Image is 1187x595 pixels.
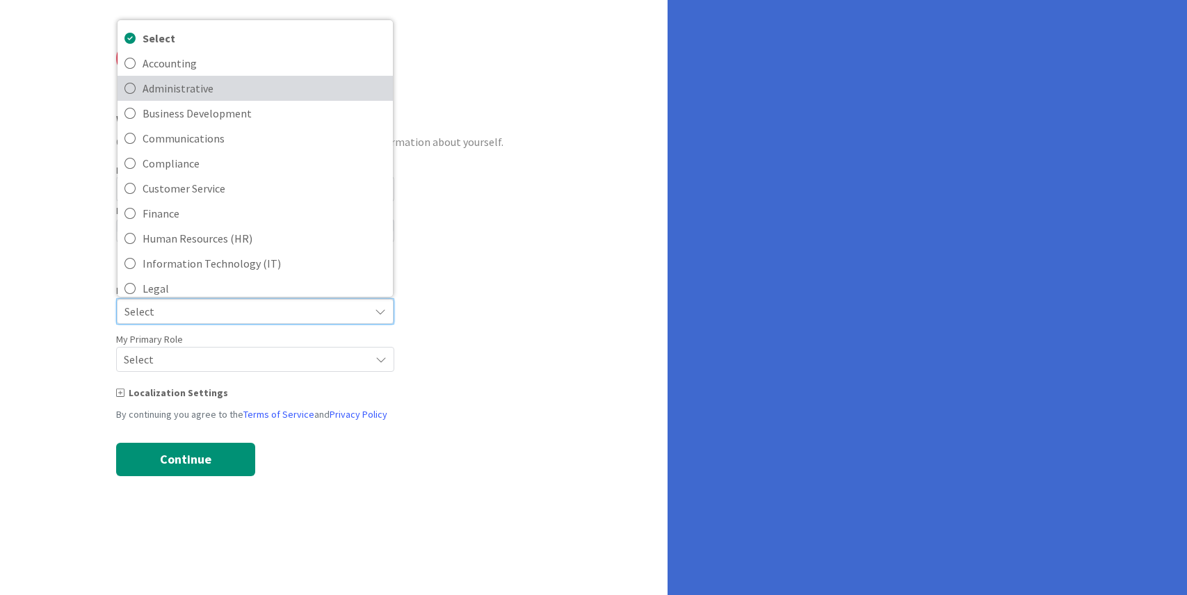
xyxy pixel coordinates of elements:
[118,151,393,176] a: Compliance
[118,76,393,101] a: Administrative
[116,443,255,476] button: Continue
[116,284,188,298] label: My Area of Focus
[143,78,386,99] span: Administrative
[124,350,363,369] span: Select
[118,51,393,76] a: Accounting
[116,204,190,218] label: Backup Password
[243,408,314,421] a: Terms of Service
[143,178,386,199] span: Customer Service
[118,276,393,301] a: Legal
[143,53,386,74] span: Accounting
[124,302,362,321] span: Select
[143,128,386,149] span: Communications
[116,133,552,150] div: Create your account profile by providing a little more information about yourself.
[116,407,552,422] div: By continuing you agree to the and
[143,278,386,299] span: Legal
[116,332,183,347] label: My Primary Role
[116,164,161,177] label: First Name
[143,28,386,49] span: Select
[143,203,386,224] span: Finance
[143,153,386,174] span: Compliance
[143,103,386,124] span: Business Development
[143,228,386,249] span: Human Resources (HR)
[116,42,247,75] img: Kanban Zone
[330,408,387,421] a: Privacy Policy
[116,386,552,400] div: Localization Settings
[118,176,393,201] a: Customer Service
[118,126,393,151] a: Communications
[118,26,393,51] a: Select
[118,101,393,126] a: Business Development
[143,253,386,274] span: Information Technology (IT)
[118,251,393,276] a: Information Technology (IT)
[116,108,552,133] div: Welcome!
[118,226,393,251] a: Human Resources (HR)
[118,201,393,226] a: Finance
